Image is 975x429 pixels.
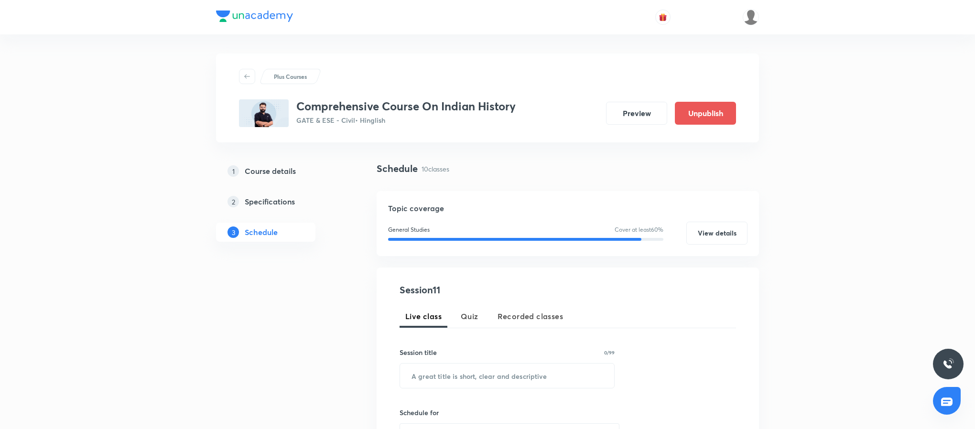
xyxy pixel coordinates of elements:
span: Recorded classes [498,311,563,322]
a: 2Specifications [216,192,346,211]
h3: Comprehensive Course On Indian History [296,99,516,113]
h4: Session 11 [400,283,574,297]
h6: Session title [400,347,437,357]
button: avatar [655,10,671,25]
button: Unpublish [675,102,736,125]
p: 0/99 [604,350,615,355]
h4: Schedule [377,161,418,176]
img: 3016DFD9-640C-48E2-8E97-16B82323A774_plus.png [239,99,289,127]
p: 1 [227,165,239,177]
p: GATE & ESE - Civil • Hinglish [296,115,516,125]
p: General Studies [388,225,430,234]
button: Preview [606,102,667,125]
p: 2 [227,196,239,207]
button: View details [686,222,747,245]
span: Quiz [461,311,478,322]
p: 10 classes [422,164,449,174]
p: Cover at least 60 % [615,225,663,234]
h5: Course details [245,165,296,177]
img: avatar [659,13,667,21]
img: Rajalakshmi [743,9,759,25]
img: Company Logo [216,11,293,22]
img: ttu [942,358,954,370]
p: 3 [227,226,239,238]
span: Live class [405,311,442,322]
a: Company Logo [216,11,293,24]
h6: Schedule for [400,408,615,418]
p: Plus Courses [274,72,307,81]
h5: Schedule [245,226,278,238]
h5: Topic coverage [388,203,747,214]
a: 1Course details [216,161,346,181]
input: A great title is short, clear and descriptive [400,364,614,388]
h5: Specifications [245,196,295,207]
